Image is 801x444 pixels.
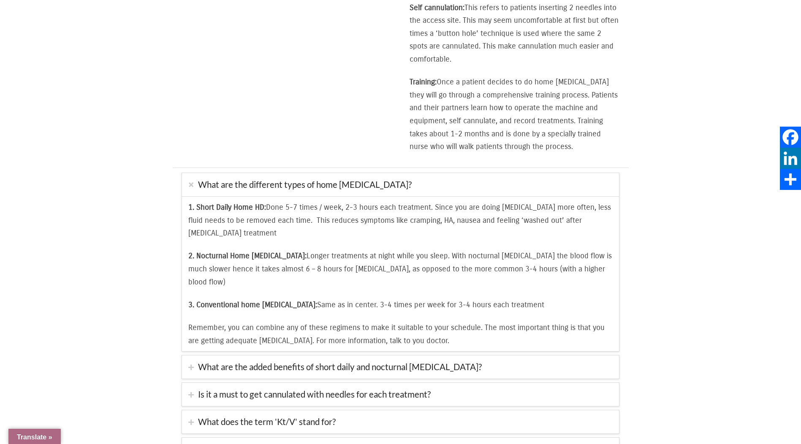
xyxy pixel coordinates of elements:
strong: 3. Conventional home [MEDICAL_DATA]: [188,300,317,309]
a: What are the added benefits of short daily and nocturnal [MEDICAL_DATA]? [182,355,619,379]
a: Facebook [780,127,801,148]
a: What does the term 'Kt/V' stand for? [182,410,619,433]
a: LinkedIn [780,148,801,169]
strong: Self cannulation: [410,3,464,12]
strong: 2. Nocturnal Home [MEDICAL_DATA]: [188,251,307,260]
p: Once a patient decides to do home [MEDICAL_DATA] they will go through a comprehensive training pr... [410,76,619,153]
p: This refers to patients inserting 2 needles into the access site. This may seem uncomfortable at ... [410,1,619,66]
a: Is it a must to get cannulated with needles for each treatment? [182,383,619,406]
p: Same as in center. 3-4 times per week for 3-4 hours each treatment [188,298,613,311]
span: Translate » [17,433,52,441]
div: Done 5-7 times / week, 2-3 hours each treatment. Since you are doing [MEDICAL_DATA] more often, l... [182,196,619,351]
strong: Training: [410,77,437,87]
p: Longer treatments at night while you sleep. With nocturnal [MEDICAL_DATA] the blood flow is much ... [188,249,613,288]
p: Remember, you can combine any of these regimens to make it suitable to your schedule. The most im... [188,321,613,347]
a: What are the different types of home [MEDICAL_DATA]? [182,173,619,196]
strong: 1. Short Daily Home HD: [188,203,266,212]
